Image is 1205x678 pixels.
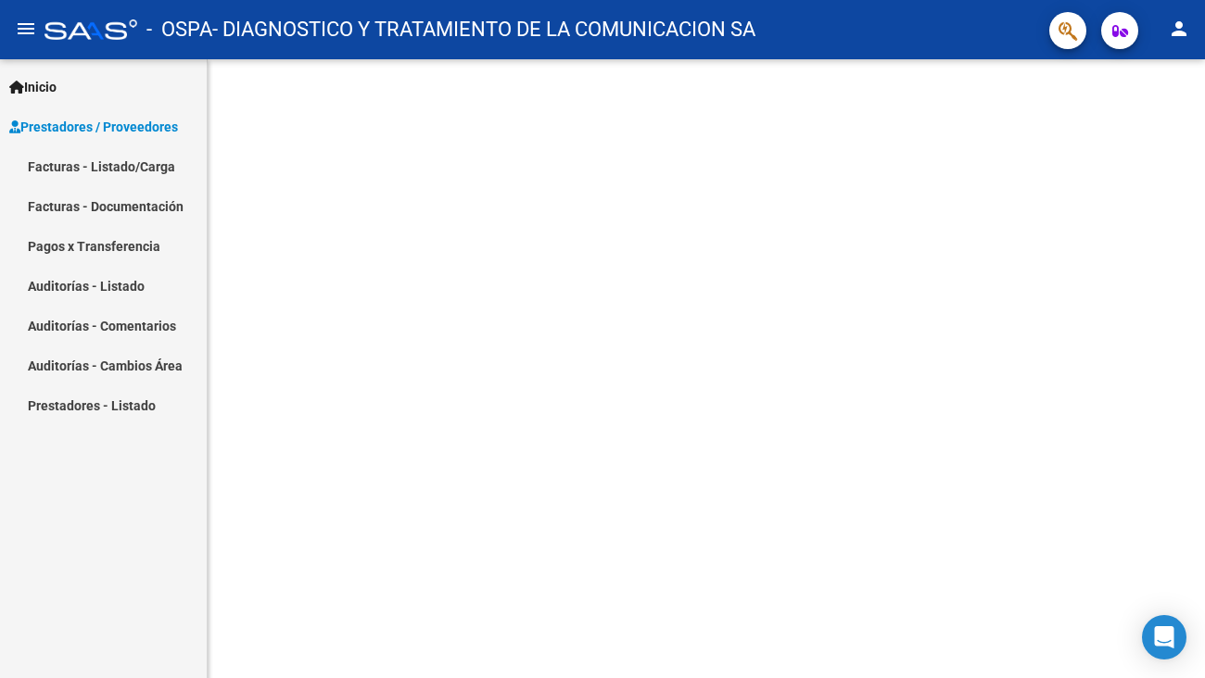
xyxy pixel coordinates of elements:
mat-icon: menu [15,18,37,40]
span: Inicio [9,77,57,97]
div: Open Intercom Messenger [1142,615,1186,659]
mat-icon: person [1168,18,1190,40]
span: - DIAGNOSTICO Y TRATAMIENTO DE LA COMUNICACION SA [212,9,755,50]
span: - OSPA [146,9,212,50]
span: Prestadores / Proveedores [9,117,178,137]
